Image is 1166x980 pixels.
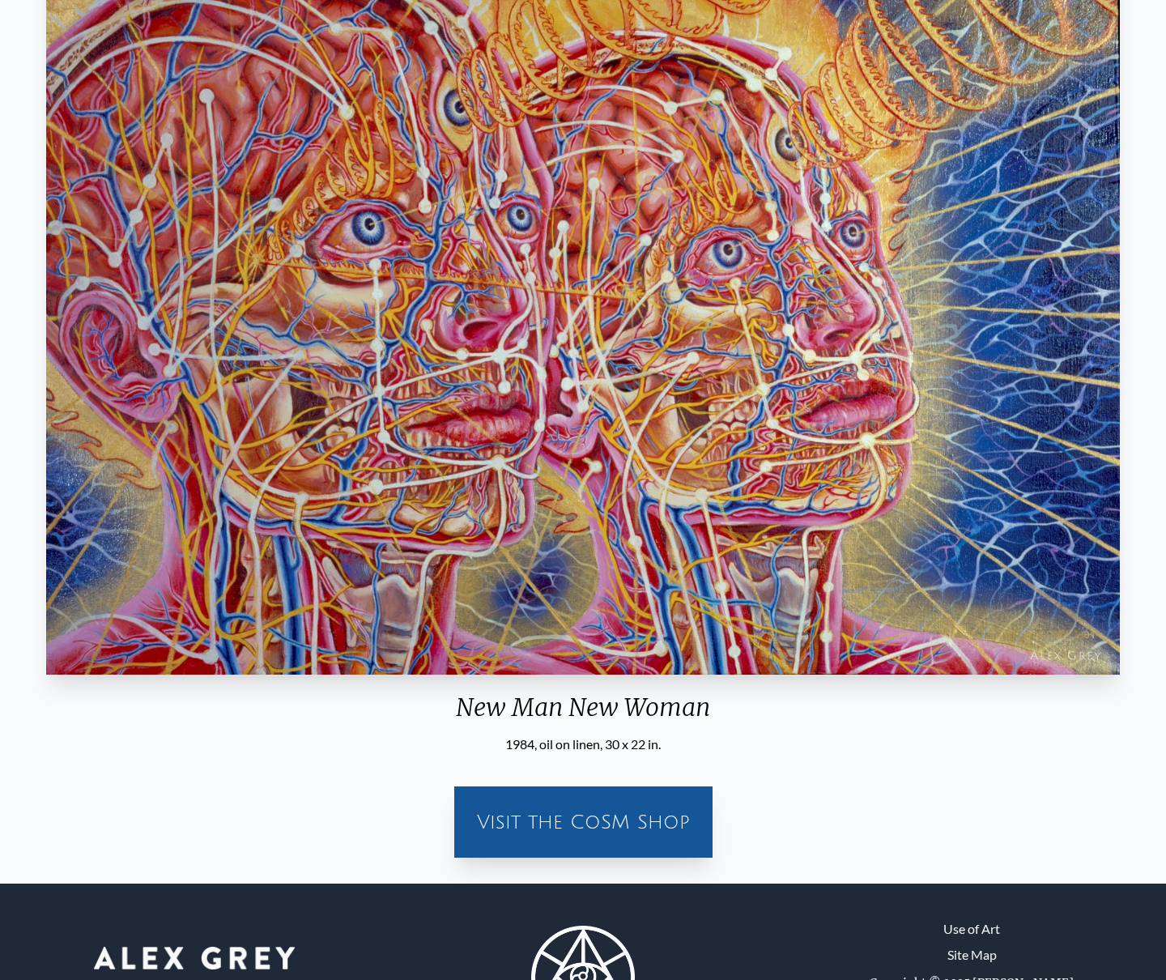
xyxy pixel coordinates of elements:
[464,796,703,848] a: Visit the CoSM Shop
[40,692,1127,735] div: New Man New Woman
[947,945,997,965] a: Site Map
[943,919,1000,939] a: Use of Art
[40,735,1127,754] div: 1984, oil on linen, 30 x 22 in.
